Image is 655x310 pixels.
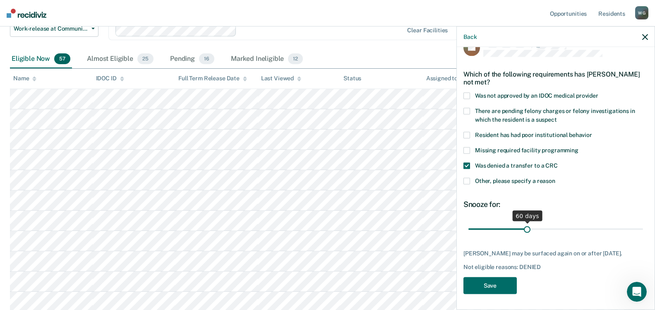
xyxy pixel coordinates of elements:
[178,75,247,82] div: Full Term Release Date
[85,50,155,68] div: Almost Eligible
[407,27,448,34] div: Clear facilities
[168,50,216,68] div: Pending
[463,264,648,271] div: Not eligible reasons: DENIED
[475,92,598,99] span: Was not approved by an IDOC medical provider
[512,210,542,221] div: 60 days
[261,75,301,82] div: Last Viewed
[635,6,648,19] div: W G
[463,277,517,294] button: Save
[343,75,361,82] div: Status
[475,108,635,123] span: There are pending felony charges or felony investigations in which the resident is a suspect
[229,50,305,68] div: Marked Ineligible
[288,53,303,64] span: 12
[137,53,154,64] span: 25
[54,53,70,64] span: 57
[199,53,214,64] span: 16
[463,33,477,40] button: Back
[475,178,555,184] span: Other, please specify a reason
[13,75,36,82] div: Name
[426,75,465,82] div: Assigned to
[475,147,578,154] span: Missing required facility programming
[463,250,648,257] div: [PERSON_NAME] may be surfaced again on or after [DATE].
[7,9,46,18] img: Recidiviz
[463,63,648,92] div: Which of the following requirements has [PERSON_NAME] not met?
[96,75,124,82] div: IDOC ID
[627,282,647,302] iframe: Intercom live chat
[475,132,592,138] span: Resident has had poor institutional behavior
[463,200,648,209] div: Snooze for:
[14,25,88,32] span: Work-release at Community Reentry Centers
[475,162,558,169] span: Was denied a transfer to a CRC
[10,50,72,68] div: Eligible Now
